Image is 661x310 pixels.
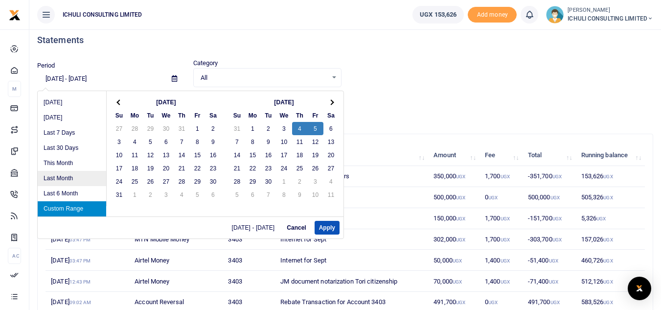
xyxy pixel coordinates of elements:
small: UGX [549,279,558,285]
td: 26 [143,175,159,188]
td: 17 [276,148,292,162]
small: UGX [501,174,510,179]
td: 15 [245,148,261,162]
a: UGX 153,626 [412,6,464,24]
td: 18 [292,148,308,162]
th: Sa [205,109,221,122]
small: UGX [552,237,562,242]
td: 20 [159,162,174,175]
td: 70,000 [428,271,479,292]
td: 1,700 [479,229,523,250]
small: UGX [552,216,562,221]
td: 50,000 [428,250,479,271]
small: UGX [549,258,558,263]
td: 14 [229,148,245,162]
th: Tu [143,109,159,122]
li: Last 6 Month [38,186,106,201]
td: -351,700 [523,166,576,187]
th: Tu [261,109,276,122]
td: Data sept [275,208,428,229]
th: Amount: activate to sort column ascending [428,145,479,166]
td: 16 [261,148,276,162]
td: 13 [323,135,339,148]
td: 5 [190,188,205,201]
img: logo-small [9,9,21,21]
span: Add money [468,7,517,23]
td: 11 [292,135,308,148]
td: 9 [292,188,308,201]
td: 505,326 [576,187,645,208]
td: 157,026 [576,229,645,250]
td: 2 [143,188,159,201]
td: 5,326 [576,208,645,229]
th: Su [112,109,127,122]
a: profile-user [PERSON_NAME] ICHULI CONSULTING LIMITED [546,6,653,24]
td: Airtel Money [129,250,223,271]
small: UGX [550,195,560,200]
td: 4 [323,175,339,188]
small: 03:47 PM [69,237,91,242]
p: Download [37,99,653,109]
td: [DATE] [46,271,129,292]
small: UGX [453,258,462,263]
td: 150,000 [428,208,479,229]
td: 27 [323,162,339,175]
td: 2 [292,175,308,188]
small: UGX [603,300,613,305]
h4: Statements [37,35,653,46]
td: 1,700 [479,208,523,229]
li: Ac [8,248,21,264]
th: Total: activate to sort column ascending [523,145,576,166]
td: 31 [174,122,190,135]
td: 23 [261,162,276,175]
li: This Month [38,156,106,171]
td: 8 [245,135,261,148]
td: [PERSON_NAME] arrears [275,166,428,187]
td: 4 [174,188,190,201]
small: UGX [456,195,465,200]
small: UGX [501,279,510,285]
td: 153,626 [576,166,645,187]
span: ICHULI CONSULTING LIMITED [59,10,146,19]
th: We [276,109,292,122]
td: 6 [205,188,221,201]
td: 7 [229,135,245,148]
td: 19 [143,162,159,175]
td: 23 [205,162,221,175]
td: 3403 [223,250,275,271]
td: 6 [159,135,174,148]
small: UGX [501,258,510,263]
td: 1 [127,188,143,201]
td: 31 [112,188,127,201]
td: 30 [261,175,276,188]
td: 22 [245,162,261,175]
td: 27 [112,122,127,135]
th: Mo [245,109,261,122]
td: 30 [159,122,174,135]
label: Category [193,58,218,68]
td: 28 [229,175,245,188]
th: Sa [323,109,339,122]
td: 500,000 [523,187,576,208]
td: 16 [205,148,221,162]
small: UGX [488,195,498,200]
span: ICHULI CONSULTING LIMITED [568,14,653,23]
th: [DATE] [127,95,205,109]
td: 3 [159,188,174,201]
td: 26 [308,162,323,175]
span: All [201,73,327,83]
th: Fee: activate to sort column ascending [479,145,523,166]
small: UGX [488,300,498,305]
td: 6 [245,188,261,201]
td: 24 [112,175,127,188]
td: 3 [112,135,127,148]
td: [DATE] [46,229,129,250]
td: 20 [323,148,339,162]
span: [DATE] - [DATE] [232,225,279,231]
small: UGX [456,216,465,221]
td: 1 [276,175,292,188]
td: 302,000 [428,229,479,250]
td: 7 [174,135,190,148]
td: 10 [276,135,292,148]
td: 12 [308,135,323,148]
